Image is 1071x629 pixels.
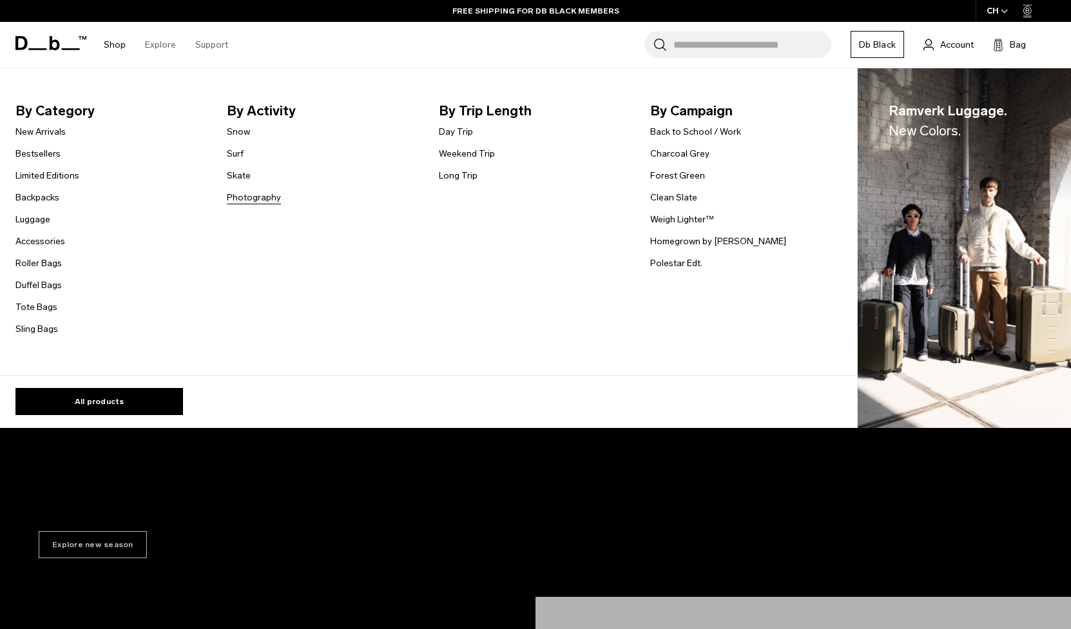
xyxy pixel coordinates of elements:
a: Db Black [851,31,904,58]
a: Weekend Trip [439,147,495,160]
a: Duffel Bags [15,278,62,292]
a: Day Trip [439,125,473,139]
a: Polestar Edt. [650,256,702,270]
a: Ramverk Luggage.New Colors. Db [858,68,1071,429]
a: Homegrown by [PERSON_NAME] [650,235,786,248]
a: Charcoal Grey [650,147,709,160]
span: Account [940,38,974,52]
a: Account [923,37,974,52]
button: Bag [993,37,1026,52]
span: Ramverk Luggage. [889,101,1007,141]
span: New Colors. [889,122,961,139]
a: Snow [227,125,250,139]
a: All products [15,388,183,415]
a: Photography [227,191,281,204]
a: Surf [227,147,244,160]
a: Backpacks [15,191,59,204]
span: Bag [1010,38,1026,52]
a: Tote Bags [15,300,57,314]
a: Accessories [15,235,65,248]
span: By Category [15,101,206,121]
a: Shop [104,22,126,68]
span: By Activity [227,101,418,121]
a: FREE SHIPPING FOR DB BLACK MEMBERS [452,5,619,17]
img: Db [858,68,1071,429]
span: By Campaign [650,101,841,121]
a: Explore [145,22,176,68]
a: Support [195,22,228,68]
a: Sling Bags [15,322,58,336]
a: Bestsellers [15,147,61,160]
a: Limited Editions [15,169,79,182]
a: Weigh Lighter™ [650,213,714,226]
a: Long Trip [439,169,478,182]
nav: Main Navigation [94,22,238,68]
span: By Trip Length [439,101,630,121]
a: Clean Slate [650,191,697,204]
a: Luggage [15,213,50,226]
a: Skate [227,169,251,182]
a: Roller Bags [15,256,62,270]
a: New Arrivals [15,125,66,139]
a: Forest Green [650,169,705,182]
a: Back to School / Work [650,125,741,139]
